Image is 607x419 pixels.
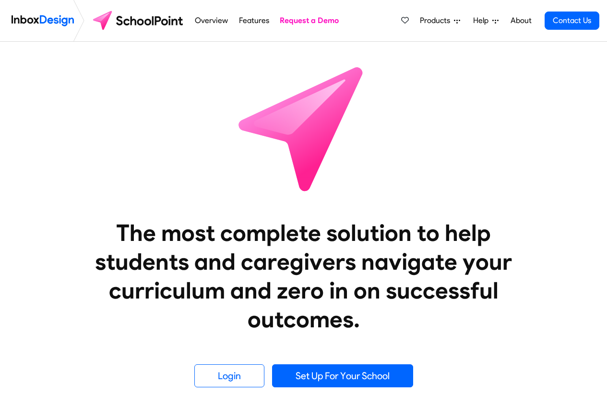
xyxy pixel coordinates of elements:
[545,12,599,30] a: Contact Us
[473,15,492,26] span: Help
[272,364,413,387] a: Set Up For Your School
[194,364,264,387] a: Login
[88,9,190,32] img: schoolpoint logo
[192,11,231,30] a: Overview
[508,11,534,30] a: About
[217,42,390,215] img: icon_schoolpoint.svg
[76,218,532,334] heading: The most complete solution to help students and caregivers navigate your curriculum and zero in o...
[277,11,342,30] a: Request a Demo
[469,11,502,30] a: Help
[236,11,272,30] a: Features
[416,11,464,30] a: Products
[420,15,454,26] span: Products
